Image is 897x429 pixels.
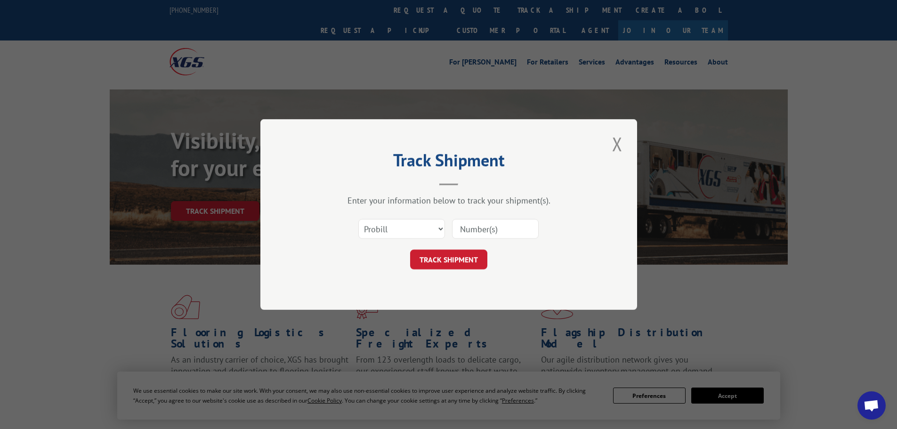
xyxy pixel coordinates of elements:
[452,219,539,239] input: Number(s)
[307,154,590,171] h2: Track Shipment
[857,391,886,420] a: Open chat
[410,250,487,269] button: TRACK SHIPMENT
[609,131,625,157] button: Close modal
[307,195,590,206] div: Enter your information below to track your shipment(s).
